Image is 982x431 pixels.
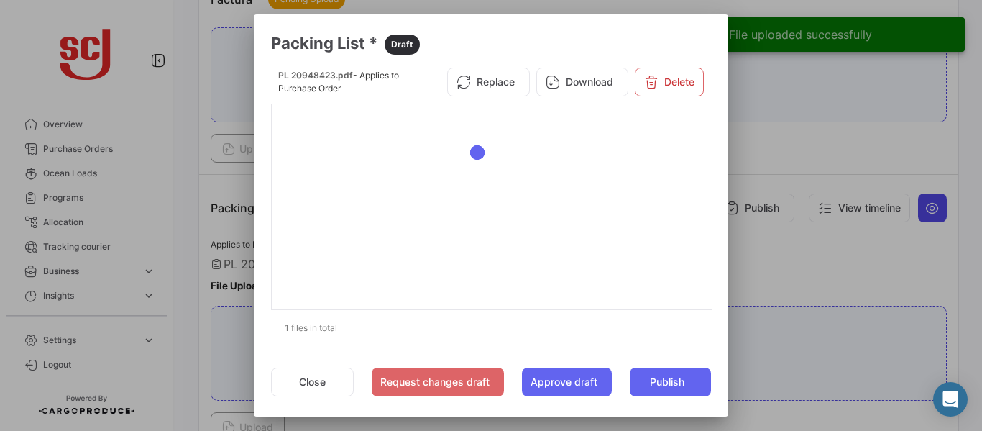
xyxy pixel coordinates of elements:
div: Open Intercom Messenger [933,382,968,417]
button: Delete [635,68,704,96]
span: Draft [391,38,413,51]
span: Publish [650,375,684,389]
button: Publish [630,368,711,396]
button: Replace [447,68,530,96]
button: Download [536,68,628,96]
span: PL 20948423.pdf [278,70,353,81]
h3: Packing List * [271,32,711,55]
button: Approve draft [522,368,612,396]
div: 1 files in total [271,310,711,346]
button: Request changes draft [372,368,504,396]
button: Close [271,368,354,396]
